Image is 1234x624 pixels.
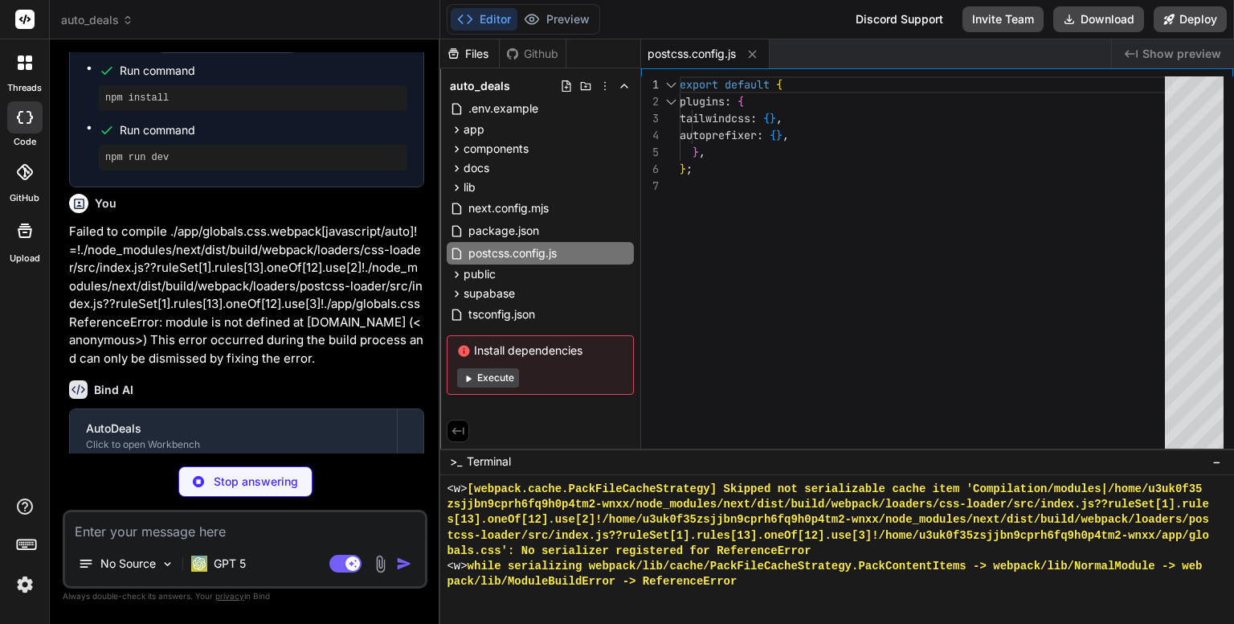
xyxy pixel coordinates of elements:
[464,141,529,157] span: components
[447,482,467,497] span: <w>
[100,556,156,572] p: No Source
[70,409,397,462] button: AutoDealsClick to open Workbench
[457,368,519,388] button: Execute
[776,111,782,125] span: ,
[1154,6,1227,32] button: Deploy
[660,93,681,110] div: Click to collapse the range.
[464,160,489,176] span: docs
[468,482,1203,497] span: [webpack.cache.PackFileCacheStrategy] Skipped not serializable cache item 'Compilation/modules|/h...
[641,110,659,127] div: 3
[464,266,496,282] span: public
[680,128,757,142] span: autoprefixer
[517,8,596,31] button: Preview
[763,111,770,125] span: {
[782,128,789,142] span: ,
[447,559,467,574] span: <w>
[641,127,659,144] div: 4
[750,111,757,125] span: :
[757,128,763,142] span: :
[447,512,1208,528] span: s[13].oneOf[12].use[2]!/home/u3uk0f35zsjjbn9cprh6fq9h0p4tm2-wnxx/node_modules/next/dist/build/web...
[464,285,515,302] span: supabase
[447,574,737,589] span: pack/lib/ModuleBuildError -> ReferenceError
[440,46,499,62] div: Files
[641,93,659,110] div: 2
[648,46,736,62] span: postcss.config.js
[680,111,750,125] span: tailwindcss
[725,94,731,109] span: :
[451,8,517,31] button: Editor
[467,305,537,324] span: tsconfig.json
[1142,46,1221,62] span: Show preview
[69,223,424,367] p: Failed to compile ./app/globals.css.webpack[javascript/auto]!=!./node_modules/next/dist/build/web...
[94,382,133,398] h6: Bind AI
[641,76,659,93] div: 1
[10,252,40,265] label: Upload
[214,474,298,490] p: Stop answering
[161,557,174,571] img: Pick Models
[14,135,36,149] label: code
[214,556,246,572] p: GPT 5
[680,94,725,109] span: plugins
[776,128,782,142] span: }
[738,94,744,109] span: {
[686,162,693,176] span: ;
[450,78,510,94] span: auto_deals
[464,179,476,195] span: lib
[10,191,39,205] label: GitHub
[63,589,427,604] p: Always double-check its answers. Your in Bind
[105,92,401,105] pre: npm install
[467,454,511,470] span: Terminal
[61,12,133,28] span: auto_deals
[396,556,412,572] img: icon
[641,178,659,195] div: 7
[105,151,401,164] pre: npm run dev
[1209,449,1224,474] button: −
[467,199,550,218] span: next.config.mjs
[776,77,782,92] span: {
[1053,6,1144,32] button: Download
[725,77,770,92] span: default
[846,6,953,32] div: Discord Support
[7,81,42,95] label: threads
[464,121,484,138] span: app
[641,144,659,161] div: 5
[450,454,462,470] span: >_
[191,556,207,572] img: GPT 5
[120,63,407,79] span: Run command
[467,244,558,263] span: postcss.config.js
[371,555,390,573] img: attachment
[457,343,623,359] span: Install dependencies
[120,122,407,138] span: Run command
[86,438,381,451] div: Click to open Workbench
[660,76,681,93] div: Click to collapse the range.
[693,145,699,159] span: }
[641,161,659,178] div: 6
[770,128,776,142] span: {
[680,77,718,92] span: export
[770,111,776,125] span: }
[447,544,811,559] span: bals.css': No serializer registered for ReferenceError
[215,591,244,601] span: privacy
[500,46,566,62] div: Github
[680,162,686,176] span: }
[468,559,1203,574] span: while serializing webpack/lib/cache/PackFileCacheStrategy.PackContentItems -> webpack/lib/NormalM...
[699,145,705,159] span: ,
[962,6,1044,32] button: Invite Team
[1212,454,1221,470] span: −
[467,99,540,118] span: .env.example
[11,571,39,598] img: settings
[447,528,1208,544] span: tcss-loader/src/index.js??ruleSet[1].rules[13].oneOf[12].use[3]!/home/u3uk0f35zsjjbn9cprh6fq9h0p4...
[86,421,381,437] div: AutoDeals
[467,221,541,240] span: package.json
[95,195,116,211] h6: You
[447,497,1208,512] span: zsjjbn9cprh6fq9h0p4tm2-wnxx/node_modules/next/dist/build/webpack/loaders/css-loader/src/index.js?...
